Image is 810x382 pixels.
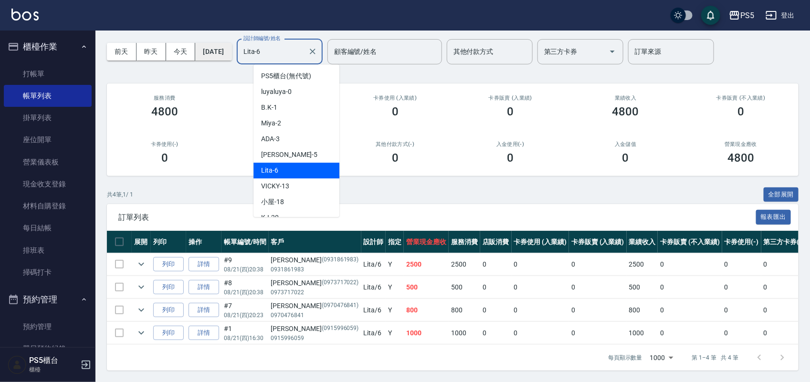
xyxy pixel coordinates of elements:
button: 列印 [153,326,184,341]
a: 詳情 [189,257,219,272]
td: 0 [658,253,722,276]
td: 0 [480,322,512,344]
td: #9 [221,253,269,276]
h2: 卡券販賣 (不入業績) [695,95,788,101]
td: 0 [512,276,569,299]
th: 營業現金應收 [404,231,449,253]
button: 今天 [166,43,196,61]
td: 2500 [627,253,658,276]
p: 0931861983 [271,265,359,274]
th: 設計師 [361,231,386,253]
h2: 店販消費 [234,95,326,101]
a: 單日預約紀錄 [4,338,92,360]
p: (0931861983) [322,255,359,265]
span: PS5櫃台 (無代號) [261,71,311,81]
td: 0 [761,299,807,321]
h3: 0 [507,151,514,165]
a: 掃碼打卡 [4,261,92,283]
p: 0915996059 [271,334,359,342]
p: (0973717022) [322,278,359,288]
button: 昨天 [137,43,166,61]
th: 卡券使用 (入業績) [512,231,569,253]
span: B.K -1 [261,103,277,113]
th: 服務消費 [449,231,480,253]
td: Y [386,276,404,299]
p: 0970476841 [271,311,359,320]
td: Y [386,253,404,276]
a: 排班表 [4,239,92,261]
th: 業績收入 [627,231,658,253]
a: 每日結帳 [4,217,92,239]
h3: 0 [507,105,514,118]
td: Lita /6 [361,322,386,344]
td: Y [386,299,404,321]
td: 500 [404,276,449,299]
button: 登出 [762,7,799,24]
h2: 入金使用(-) [464,141,557,147]
td: 1000 [404,322,449,344]
th: 列印 [151,231,186,253]
th: 卡券販賣 (不入業績) [658,231,722,253]
img: Logo [11,9,39,21]
button: 報表匯出 [756,210,791,225]
a: 預約管理 [4,316,92,338]
td: 0 [761,253,807,276]
p: 08/21 (四) 20:23 [224,311,266,320]
a: 報表匯出 [756,212,791,221]
h2: 其他付款方式(-) [349,141,442,147]
button: PS5 [725,6,758,25]
button: 列印 [153,257,184,272]
a: 掛單列表 [4,107,92,129]
p: 第 1–4 筆 共 4 筆 [692,353,738,362]
div: [PERSON_NAME] [271,255,359,265]
th: 操作 [186,231,221,253]
button: expand row [134,257,148,271]
td: 1000 [627,322,658,344]
button: 全部展開 [764,187,799,202]
h3: 4800 [151,105,178,118]
button: Open [605,44,620,59]
th: 客戶 [269,231,361,253]
span: luyaluya -0 [261,87,292,97]
td: #7 [221,299,269,321]
th: 指定 [386,231,404,253]
td: 0 [722,276,761,299]
h3: 服務消費 [118,95,211,101]
span: Lita -6 [261,165,278,176]
button: 列印 [153,280,184,295]
td: #8 [221,276,269,299]
div: [PERSON_NAME] [271,278,359,288]
td: 0 [569,276,627,299]
td: 2500 [404,253,449,276]
td: 0 [722,253,761,276]
td: 0 [480,276,512,299]
h2: 卡券使用(-) [118,141,211,147]
h2: 卡券販賣 (入業績) [464,95,557,101]
span: Miya -2 [261,118,281,128]
p: 08/21 (四) 20:38 [224,265,266,274]
p: (0915996059) [322,324,359,334]
label: 設計師編號/姓名 [243,35,281,42]
td: Lita /6 [361,253,386,276]
button: Clear [306,45,319,58]
td: 0 [569,299,627,321]
a: 現金收支登錄 [4,173,92,195]
td: 800 [404,299,449,321]
td: 500 [627,276,658,299]
td: 0 [761,322,807,344]
span: ADA -3 [261,134,280,144]
td: Lita /6 [361,299,386,321]
td: 0 [658,276,722,299]
h2: 業績收入 [579,95,672,101]
a: 詳情 [189,303,219,318]
h3: 4800 [727,151,754,165]
td: 800 [449,299,480,321]
h3: 0 [622,151,629,165]
h2: 營業現金應收 [695,141,788,147]
td: 0 [722,299,761,321]
td: 0 [658,299,722,321]
p: 0973717022 [271,288,359,297]
h2: 卡券使用 (入業績) [349,95,442,101]
th: 帳單編號/時間 [221,231,269,253]
p: 08/21 (四) 16:30 [224,334,266,342]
